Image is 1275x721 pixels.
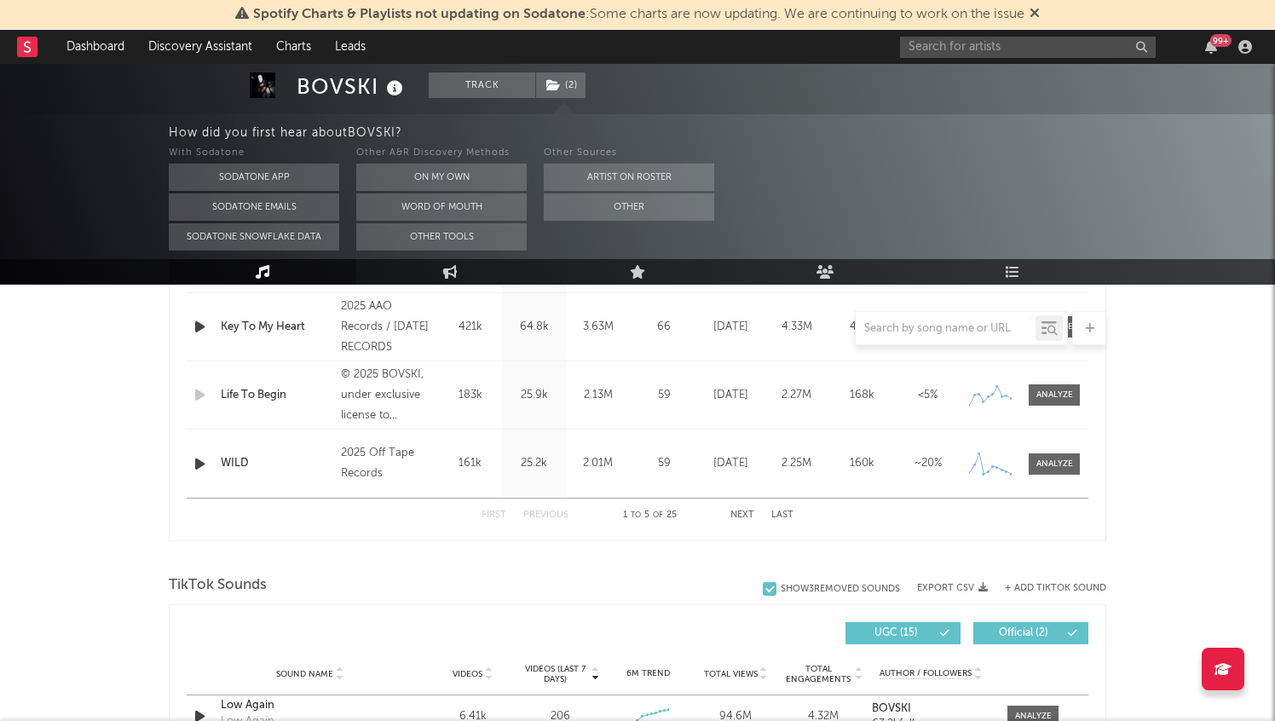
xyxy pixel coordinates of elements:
[900,37,1156,58] input: Search for artists
[702,387,759,404] div: [DATE]
[323,30,378,64] a: Leads
[631,511,641,519] span: to
[221,455,332,472] a: WILD
[917,583,988,593] button: Export CSV
[704,669,758,679] span: Total Views
[136,30,264,64] a: Discovery Assistant
[535,72,586,98] span: ( 2 )
[988,584,1106,593] button: + Add TikTok Sound
[169,164,339,191] button: Sodatone App
[856,322,1036,336] input: Search by song name or URL
[1205,40,1217,54] button: 99+
[872,703,911,714] strong: BOVSKI
[297,72,407,101] div: BOVSKI
[845,622,961,644] button: UGC(15)
[482,510,506,520] button: First
[442,455,498,472] div: 161k
[429,72,535,98] button: Track
[521,664,590,684] span: Videos (last 7 days)
[544,143,714,164] div: Other Sources
[169,223,339,251] button: Sodatone Snowflake Data
[872,703,990,715] a: BOVSKI
[570,455,626,472] div: 2.01M
[442,387,498,404] div: 183k
[730,510,754,520] button: Next
[973,622,1088,644] button: Official(2)
[453,669,482,679] span: Videos
[221,697,399,714] a: Low Again
[356,143,527,164] div: Other A&R Discovery Methods
[781,584,900,595] div: Show 3 Removed Sounds
[768,387,825,404] div: 2.27M
[221,387,332,404] a: Life To Begin
[1030,8,1040,21] span: Dismiss
[702,455,759,472] div: [DATE]
[169,123,1275,143] div: How did you first hear about BOVSKI ?
[341,297,434,358] div: 2025 AAO Records / [DATE] RECORDS
[899,455,956,472] div: ~ 20 %
[570,387,626,404] div: 2.13M
[276,669,333,679] span: Sound Name
[356,164,527,191] button: On My Own
[169,575,267,596] span: TikTok Sounds
[834,455,891,472] div: 160k
[341,443,434,484] div: 2025 Off Tape Records
[899,387,956,404] div: <5%
[609,667,688,680] div: 6M Trend
[544,164,714,191] button: Artist on Roster
[536,72,586,98] button: (2)
[506,387,562,404] div: 25.9k
[984,628,1063,638] span: Official ( 2 )
[768,455,825,472] div: 2.25M
[771,510,793,520] button: Last
[634,387,694,404] div: 59
[55,30,136,64] a: Dashboard
[857,628,935,638] span: UGC ( 15 )
[506,455,562,472] div: 25.2k
[356,223,527,251] button: Other Tools
[1210,34,1232,47] div: 99 +
[356,193,527,221] button: Word Of Mouth
[603,505,696,526] div: 1 5 25
[784,664,853,684] span: Total Engagements
[169,143,339,164] div: With Sodatone
[264,30,323,64] a: Charts
[253,8,586,21] span: Spotify Charts & Playlists not updating on Sodatone
[880,668,972,679] span: Author / Followers
[341,365,434,426] div: © 2025 BOVSKI, under exclusive license to Universal Music GmbH
[834,387,891,404] div: 168k
[253,8,1024,21] span: : Some charts are now updating. We are continuing to work on the issue
[169,193,339,221] button: Sodatone Emails
[1005,584,1106,593] button: + Add TikTok Sound
[634,455,694,472] div: 59
[653,511,663,519] span: of
[523,510,568,520] button: Previous
[544,193,714,221] button: Other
